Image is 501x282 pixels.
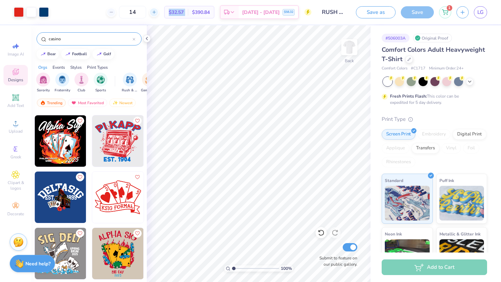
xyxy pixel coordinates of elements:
[94,73,108,93] button: filter button
[133,173,142,181] button: Like
[447,5,452,11] span: 1
[145,76,153,84] img: Game Day Image
[25,260,50,267] strong: Need help?
[39,76,47,84] img: Sorority Image
[439,186,484,221] img: Puff Ink
[87,64,108,70] div: Print Types
[411,66,426,72] span: # C1717
[141,73,157,93] div: filter for Game Day
[345,58,354,64] div: Back
[35,115,86,167] img: c17e797c-4add-4339-98d3-6433a2b61b20
[37,88,50,93] span: Sorority
[48,35,133,42] input: Try "Alpha"
[382,66,407,72] span: Comfort Colors
[143,228,195,279] img: 66ecbc4e-662f-464a-a43b-25e5ef076e58
[122,88,138,93] span: Rush & Bid
[429,66,464,72] span: Minimum Order: 24 +
[74,73,88,93] button: filter button
[8,51,24,57] span: Image AI
[442,143,461,154] div: Vinyl
[35,228,86,279] img: 1f1d11bc-1f19-49b7-9893-56303dc6e3c9
[37,49,59,59] button: bear
[390,93,476,106] div: This color can be expedited for 5 day delivery.
[385,230,402,238] span: Neon Ink
[8,77,23,83] span: Designs
[96,52,102,56] img: trend_line.gif
[143,172,195,223] img: d30874f0-55e3-44a6-8eb4-06233834f757
[382,157,415,167] div: Rhinestones
[78,88,85,93] span: Club
[382,143,409,154] div: Applique
[7,211,24,217] span: Decorate
[3,180,28,191] span: Clipart & logos
[86,172,137,223] img: 25c2e366-113e-470e-95c4-667b0f6348c1
[53,64,65,70] div: Events
[439,177,454,184] span: Puff Ink
[38,64,47,70] div: Orgs
[453,129,486,140] div: Digital Print
[55,73,70,93] button: filter button
[382,34,409,42] div: # 506003A
[281,265,292,272] span: 100 %
[385,239,430,274] img: Neon Ink
[122,73,138,93] div: filter for Rush & Bid
[385,177,403,184] span: Standard
[474,6,487,18] a: LG
[36,73,50,93] button: filter button
[382,129,415,140] div: Screen Print
[86,228,137,279] img: 522c8ec6-1668-49d7-ad7c-221c1b8c2321
[141,73,157,93] button: filter button
[78,76,85,84] img: Club Image
[316,255,357,267] label: Submit to feature on our public gallery.
[284,10,293,15] span: $58.32
[356,6,396,18] button: Save as
[40,100,46,105] img: trending.gif
[55,73,70,93] div: filter for Fraternity
[37,99,66,107] div: Trending
[122,73,138,93] button: filter button
[413,34,452,42] div: Original Proof
[382,115,487,123] div: Print Type
[76,173,84,181] button: Like
[58,76,66,84] img: Fraternity Image
[7,103,24,108] span: Add Text
[133,117,142,125] button: Like
[463,143,479,154] div: Foil
[417,129,451,140] div: Embroidery
[342,40,356,54] img: Back
[9,128,23,134] span: Upload
[141,88,157,93] span: Game Day
[71,100,77,105] img: most_fav.gif
[119,6,146,18] input: – –
[70,64,82,70] div: Styles
[61,49,90,59] button: football
[76,229,84,238] button: Like
[94,73,108,93] div: filter for Sports
[86,115,137,167] img: 0b17c9fd-f569-43c2-8880-8c1ef632c941
[477,8,484,16] span: LG
[55,88,70,93] span: Fraternity
[76,117,84,125] button: Like
[74,73,88,93] div: filter for Club
[10,154,21,160] span: Greek
[35,172,86,223] img: da083706-b74f-4d86-bd71-93209744551e
[133,229,142,238] button: Like
[385,186,430,221] img: Standard
[439,239,484,274] img: Metallic & Glitter Ink
[47,52,56,56] div: bear
[126,76,134,84] img: Rush & Bid Image
[390,93,427,99] strong: Fresh Prints Flash:
[192,9,210,16] span: $390.84
[97,76,105,84] img: Sports Image
[169,9,184,16] span: $32.57
[36,73,50,93] div: filter for Sorority
[242,9,280,16] span: [DATE] - [DATE]
[112,100,118,105] img: Newest.gif
[68,99,107,107] div: Most Favorited
[109,99,136,107] div: Newest
[92,115,144,167] img: d167d202-245c-4746-82a5-a5f17a708b55
[95,88,106,93] span: Sports
[439,230,480,238] span: Metallic & Glitter Ink
[65,52,71,56] img: trend_line.gif
[382,45,485,63] span: Comfort Colors Adult Heavyweight T-Shirt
